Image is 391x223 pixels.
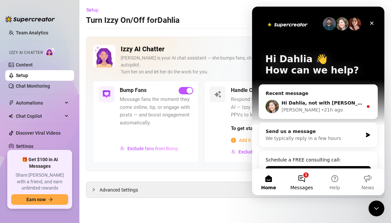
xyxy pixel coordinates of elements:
a: Setup [16,73,28,78]
div: We typically reply in a few hours [14,128,110,135]
button: Exclude fans from Bump [120,143,179,154]
a: Settings [16,144,33,149]
span: thunderbolt [9,100,14,106]
iframe: Intercom live chat [369,201,384,216]
h2: Izzy AI Chatter [121,45,357,53]
h5: Handle Chats with AI [231,86,281,94]
span: Exclude fans from Bump [127,146,178,151]
div: Schedule a FREE consulting call: [14,150,119,157]
h3: Turn Izzy On/Off for Dahlia [86,15,180,26]
img: svg%3e [214,90,222,98]
span: Messages [38,179,61,183]
button: Setup [86,5,104,15]
span: News [109,179,122,183]
span: Home [9,179,24,183]
a: Chat Monitoring [16,83,50,89]
img: svg%3e [120,146,125,151]
span: info-circle [231,138,236,143]
span: Earn now [26,197,46,202]
img: Chat Copilot [9,114,13,118]
a: Discover Viral Videos [16,130,61,136]
button: Find a time [14,159,119,173]
span: Share [PERSON_NAME] with a friend, and earn unlimited rewards [11,172,68,192]
span: collapsed [92,188,96,192]
button: Messages [33,162,66,189]
span: Chat Copilot [16,111,63,121]
span: Exclude fans from AI Chat [239,149,292,155]
button: Help [66,162,99,189]
img: AI Chatter [45,47,56,57]
span: arrow-right [48,197,53,202]
div: Close [114,11,126,22]
span: Advanced Settings [100,186,138,194]
button: Earn nowarrow-right [11,194,68,205]
img: svg%3e [103,90,110,98]
span: Izzy AI Chatter [9,50,43,56]
div: Send us a message [14,121,110,128]
span: Message fans the moment they come online, tip, or engage with posts — and boost engagement automa... [120,96,193,127]
iframe: Intercom live chat [252,7,384,195]
span: Respond to fan messages with AI — Izzy chats, flirts, and sells PPVs to keep fans coming back. [231,96,304,119]
div: Send us a messageWe typically reply in a few hours [7,116,126,141]
span: Setup [86,7,99,13]
div: collapsed [92,186,100,193]
img: Izzy AI Chatter [93,45,115,67]
button: News [99,162,132,189]
div: [PERSON_NAME] is your AI chat assistant — she bumps fans, chats in your tone, flirts, and sells y... [121,55,357,75]
span: Add 8 more content to sell [239,137,294,144]
div: • 21h ago [69,100,91,107]
a: Team Analytics [16,30,48,35]
img: svg%3e [231,150,236,154]
span: Automations [16,98,63,108]
span: Help [77,179,88,183]
div: [PERSON_NAME] [29,100,68,107]
strong: To get started: [231,125,263,131]
a: Content [16,62,33,67]
button: Exclude fans from AI Chat [231,147,293,157]
img: logo-BBDzfeDw.svg [5,16,55,22]
span: 🎁 Get $100 in AI Messages [11,156,68,169]
h5: Bump Fans [120,86,147,94]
